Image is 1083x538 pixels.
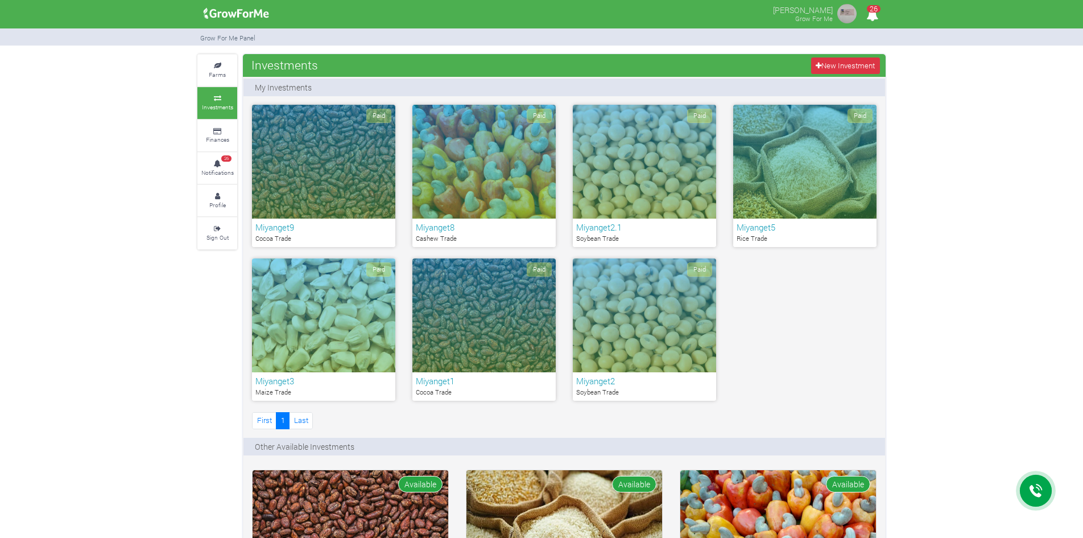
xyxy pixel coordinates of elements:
[276,412,290,429] a: 1
[576,234,713,244] p: Soybean Trade
[573,105,716,247] a: Paid Miyanget2.1 Soybean Trade
[412,105,556,247] a: Paid Miyanget8 Cashew Trade
[197,55,237,86] a: Farms
[811,58,880,74] a: New Investment
[255,234,392,244] p: Cocoa Trade
[412,258,556,401] a: Paid Miyanget1 Cocoa Trade
[209,71,226,79] small: Farms
[289,412,313,429] a: Last
[527,262,552,277] span: Paid
[252,258,395,401] a: Paid Miyanget3 Maize Trade
[206,135,229,143] small: Finances
[416,376,552,386] h6: Miyanget1
[861,2,883,28] i: Notifications
[826,476,870,492] span: Available
[836,2,858,25] img: growforme image
[576,222,713,232] h6: Miyanget2.1
[576,388,713,397] p: Soybean Trade
[612,476,656,492] span: Available
[795,14,833,23] small: Grow For Me
[197,185,237,216] a: Profile
[867,5,881,13] span: 26
[252,412,313,429] nav: Page Navigation
[737,234,873,244] p: Rice Trade
[255,441,354,453] p: Other Available Investments
[197,217,237,249] a: Sign Out
[249,54,321,76] span: Investments
[255,222,392,232] h6: Miyanget9
[201,169,234,176] small: Notifications
[366,109,391,123] span: Paid
[398,476,443,492] span: Available
[573,258,716,401] a: Paid Miyanget2 Soybean Trade
[252,105,395,247] a: Paid Miyanget9 Cocoa Trade
[255,388,392,397] p: Maize Trade
[737,222,873,232] h6: Miyanget5
[366,262,391,277] span: Paid
[252,412,276,429] a: First
[202,103,233,111] small: Investments
[687,109,712,123] span: Paid
[206,233,229,241] small: Sign Out
[209,201,226,209] small: Profile
[255,81,312,93] p: My Investments
[197,153,237,184] a: 26 Notifications
[255,376,392,386] h6: Miyanget3
[861,11,883,22] a: 26
[416,234,552,244] p: Cashew Trade
[848,109,873,123] span: Paid
[733,105,877,247] a: Paid Miyanget5 Rice Trade
[197,87,237,118] a: Investments
[416,222,552,232] h6: Miyanget8
[200,34,255,42] small: Grow For Me Panel
[197,120,237,151] a: Finances
[200,2,273,25] img: growforme image
[221,155,232,162] span: 26
[687,262,712,277] span: Paid
[527,109,552,123] span: Paid
[576,376,713,386] h6: Miyanget2
[773,2,833,16] p: [PERSON_NAME]
[416,388,552,397] p: Cocoa Trade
